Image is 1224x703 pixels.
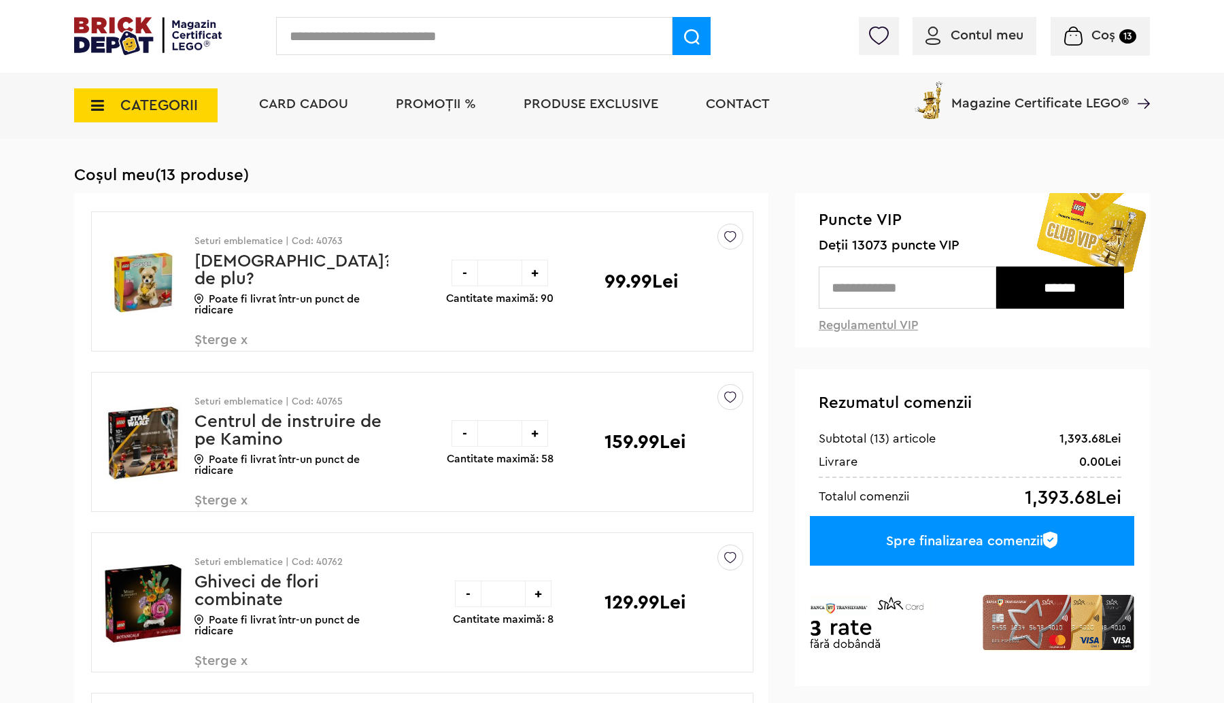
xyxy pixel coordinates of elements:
div: - [452,260,478,286]
a: Ghiveci de flori combinate [194,573,319,608]
span: Rezumatul comenzii [819,395,972,411]
div: 0.00Lei [1079,453,1121,470]
div: + [522,260,548,286]
p: 99.99Lei [605,272,679,291]
img: Ghiveci de flori combinate [101,552,185,654]
a: Centrul de instruire de pe Kamino [194,413,381,448]
h1: Coșul meu [74,166,1150,185]
span: Puncte VIP [819,210,1127,231]
a: Magazine Certificate LEGO® [1129,79,1150,92]
span: Deții 13073 puncte VIP [819,238,1127,254]
a: Produse exclusive [524,97,658,111]
div: + [522,420,548,447]
div: Subtotal (13) articole [819,430,936,447]
p: Poate fi livrat într-un punct de ridicare [194,454,388,476]
div: Livrare [819,453,857,470]
span: Contul meu [951,29,1023,42]
p: 159.99Lei [605,432,686,451]
div: - [452,420,478,447]
span: (13 produse) [155,167,249,184]
div: 1,393.68Lei [1059,430,1121,447]
p: Seturi emblematice | Cod: 40762 [194,558,388,567]
a: PROMOȚII % [396,97,476,111]
a: Spre finalizarea comenzii [810,516,1134,566]
p: Cantitate maximă: 58 [447,453,554,464]
a: Contact [706,97,770,111]
p: Cantitate maximă: 8 [453,614,554,625]
div: 1,393.68Lei [1025,488,1121,508]
img: Ursule? de plu? [101,231,185,333]
img: Centrul de instruire de pe Kamino [101,392,185,494]
a: Card Cadou [259,97,348,111]
p: 129.99Lei [605,593,686,612]
span: Magazine Certificate LEGO® [951,79,1129,110]
div: + [525,581,551,607]
p: Poate fi livrat într-un punct de ridicare [194,615,388,636]
small: 13 [1119,29,1136,44]
p: Seturi emblematice | Cod: 40763 [194,237,388,246]
div: - [455,581,481,607]
a: Contul meu [925,29,1023,42]
span: Șterge x [194,333,354,362]
span: Șterge x [194,654,354,683]
a: Regulamentul VIP [819,319,918,331]
a: [DEMOGRAPHIC_DATA]? de plu? [194,252,392,288]
p: Cantitate maximă: 90 [446,293,554,304]
span: Coș [1091,29,1115,42]
div: Totalul comenzii [819,488,909,504]
span: CATEGORII [120,98,198,113]
p: Seturi emblematice | Cod: 40765 [194,397,388,407]
span: Șterge x [194,494,354,523]
p: Poate fi livrat într-un punct de ridicare [194,294,388,315]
